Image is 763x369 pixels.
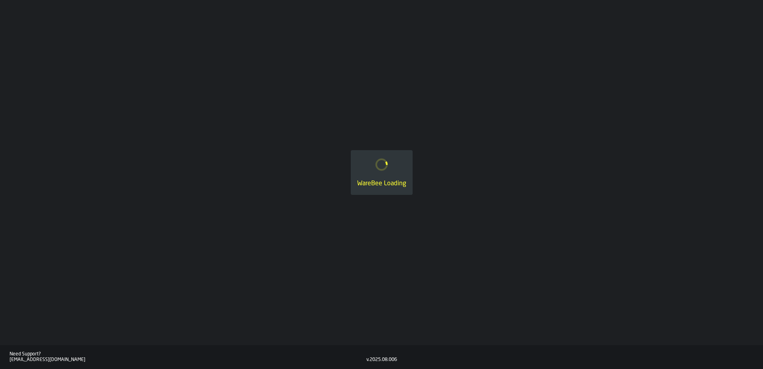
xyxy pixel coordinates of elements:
div: 2025.08.006 [370,357,397,363]
div: v. [366,357,370,363]
div: [EMAIL_ADDRESS][DOMAIN_NAME] [10,357,366,363]
div: Need Support? [10,351,366,357]
a: Need Support?[EMAIL_ADDRESS][DOMAIN_NAME] [10,351,366,363]
div: WareBee Loading [357,179,406,188]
